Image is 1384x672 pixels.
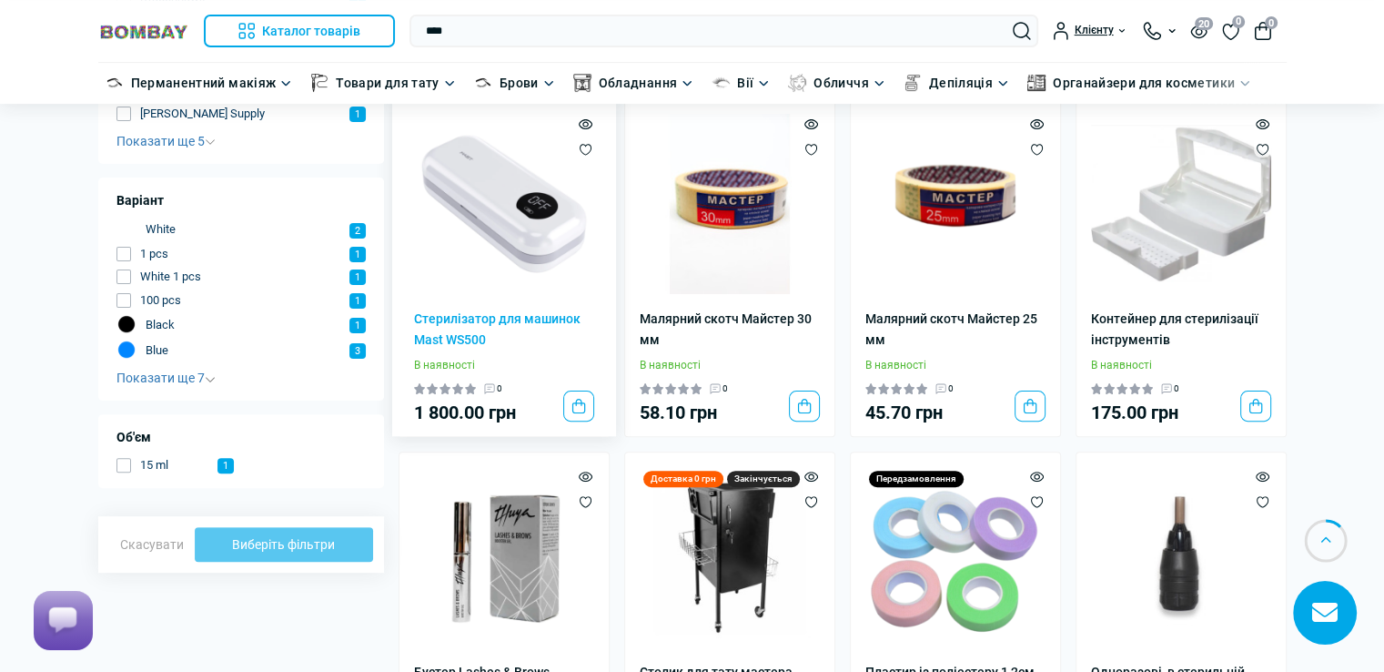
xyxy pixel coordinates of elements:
[640,403,820,422] div: 58.10 грн
[349,293,366,309] span: 1
[414,114,594,294] img: Стерилізатор для машинок Mast WS500
[1232,15,1245,28] span: 0
[116,219,367,239] button: White 2
[865,467,1046,647] img: Пластир із поліестеру 1,2см
[865,114,1046,294] img: Малярний скотч Майстер 25 мм
[146,316,175,334] span: Black
[116,105,367,123] button: [PERSON_NAME] Supply 1
[1256,494,1269,509] button: Wishlist
[116,291,367,310] button: 100 pcs 1
[643,471,723,487] div: Доставка 0 грн
[116,340,367,360] button: Blue 3
[869,471,964,487] div: Передзамовлення
[140,268,201,286] span: White 1 pcs
[1013,22,1031,40] button: Search
[1256,116,1269,130] button: Quick view
[599,73,678,93] a: Обладнання
[98,23,189,40] img: BOMBAY
[948,382,954,396] span: 0
[1053,73,1235,93] a: Органайзери для косметики
[116,371,216,385] span: Показати ще 7
[116,456,235,474] button: 15 ml 1
[865,357,1046,374] div: В наявності
[116,428,151,447] span: Об'єм
[146,220,176,239] span: White
[116,245,367,263] button: 1 pcs 1
[865,309,1046,350] a: Малярний скотч Майстер 25 мм
[727,471,800,487] div: Закінчується
[497,382,502,396] span: 0
[116,134,216,148] span: Показати ще 5
[1030,116,1044,130] button: Quick view
[1195,17,1213,30] span: 20
[1091,309,1271,350] a: Контейнер для стерилізації інструментів
[310,74,328,92] img: Товари для тату
[813,73,869,93] a: Обличчя
[140,456,168,474] span: 15 ml
[1254,22,1272,40] button: 0
[195,527,374,562] button: Виберіть фільтри
[116,314,367,334] button: Black 1
[146,341,168,360] span: Blue
[109,530,195,559] button: Скасувати
[1256,469,1269,484] button: Quick view
[1091,114,1271,294] img: Контейнер для стерилізації інструментів
[563,391,594,422] button: To cart
[1091,467,1271,647] img: Одноразові, в стерильній упаковці держаки під картриджі.
[573,74,591,92] img: Обладнання
[349,223,366,239] span: 2
[217,458,234,473] span: 1
[349,247,366,262] span: 1
[737,73,753,93] a: Вії
[131,73,277,93] a: Перманентний макіяж
[140,291,181,310] span: 100 pcs
[1222,21,1239,41] a: 0
[789,391,820,422] button: To cart
[722,382,728,396] span: 0
[1030,141,1044,156] button: Wishlist
[1256,141,1269,156] button: Wishlist
[640,357,820,374] div: В наявності
[904,74,922,92] img: Депіляція
[1030,469,1044,484] button: Quick view
[116,191,164,210] span: Варіант
[579,116,592,130] button: Quick view
[414,403,594,422] div: 1 800.00 грн
[788,74,806,92] img: Обличчя
[1027,74,1046,92] img: Органайзери для косметики
[414,357,594,374] div: В наявності
[579,469,592,484] button: Quick view
[865,403,1046,422] div: 45.70 грн
[1190,23,1207,38] button: 20
[474,74,492,92] img: Брови
[204,15,396,47] button: Каталог товарів
[414,309,594,350] a: Стерилізатор для машинок Mast WS500
[1240,391,1271,422] button: To cart
[804,141,818,156] button: Wishlist
[336,73,439,93] a: Товари для тату
[116,132,216,150] button: Показати ще 5
[804,116,818,130] button: Quick view
[579,494,592,509] button: Wishlist
[414,467,594,647] img: Бустер Lashes & Brows Booster Gel THUYA
[1174,382,1179,396] span: 0
[804,469,818,484] button: Quick view
[106,74,124,92] img: Перманентний макіяж
[712,74,730,92] img: Вії
[116,268,367,286] button: White 1 pcs 1
[640,114,820,294] img: Малярний скотч Майстер 30 мм
[140,245,168,263] span: 1 pcs
[349,107,366,122] span: 1
[1015,391,1046,422] button: To cart
[640,467,820,647] img: Столик для тату мастера
[500,73,539,93] a: Брови
[140,105,265,123] span: [PERSON_NAME] Supply
[1091,403,1271,422] div: 175.00 грн
[804,494,818,509] button: Wishlist
[929,73,993,93] a: Депіляція
[349,343,366,359] span: 3
[640,309,820,350] a: Малярний скотч Майстер 30 мм
[579,141,592,156] button: Wishlist
[1091,357,1271,374] div: В наявності
[1030,494,1044,509] button: Wishlist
